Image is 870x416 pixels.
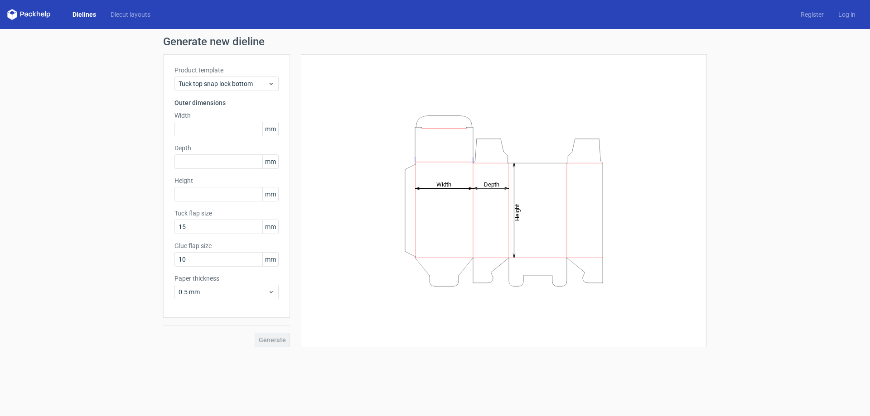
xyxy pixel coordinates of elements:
label: Width [174,111,279,120]
a: Dielines [65,10,103,19]
span: mm [262,220,278,234]
label: Height [174,176,279,185]
label: Product template [174,66,279,75]
a: Log in [831,10,863,19]
tspan: Depth [484,181,499,187]
span: 0.5 mm [179,287,268,296]
h3: Outer dimensions [174,98,279,107]
span: mm [262,122,278,136]
a: Diecut layouts [103,10,158,19]
span: mm [262,187,278,201]
span: mm [262,253,278,266]
label: Depth [174,143,279,153]
span: Tuck top snap lock bottom [179,79,268,88]
a: Register [793,10,831,19]
label: Paper thickness [174,274,279,283]
label: Glue flap size [174,241,279,250]
tspan: Width [436,181,451,187]
tspan: Height [514,204,521,220]
span: mm [262,155,278,168]
label: Tuck flap size [174,209,279,218]
h1: Generate new dieline [163,36,707,47]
